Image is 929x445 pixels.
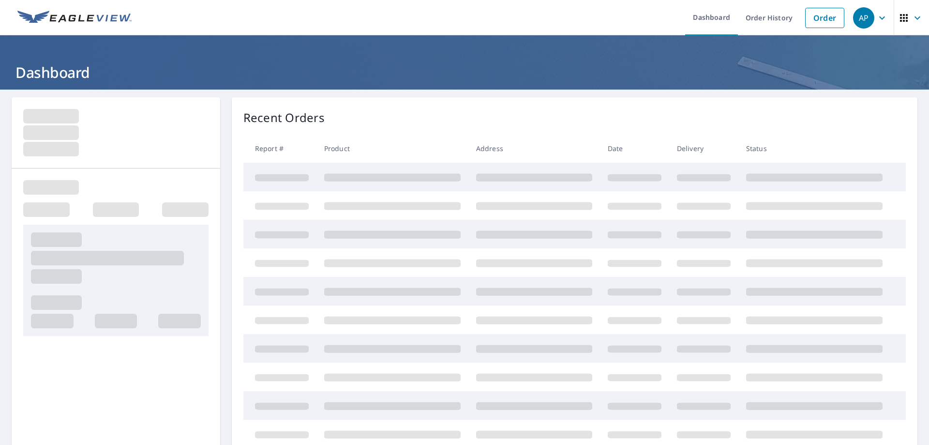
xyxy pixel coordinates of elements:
th: Status [738,134,890,163]
div: AP [853,7,874,29]
th: Delivery [669,134,738,163]
img: EV Logo [17,11,132,25]
h1: Dashboard [12,62,917,82]
th: Product [316,134,468,163]
a: Order [805,8,844,28]
th: Date [600,134,669,163]
p: Recent Orders [243,109,325,126]
th: Report # [243,134,316,163]
th: Address [468,134,600,163]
